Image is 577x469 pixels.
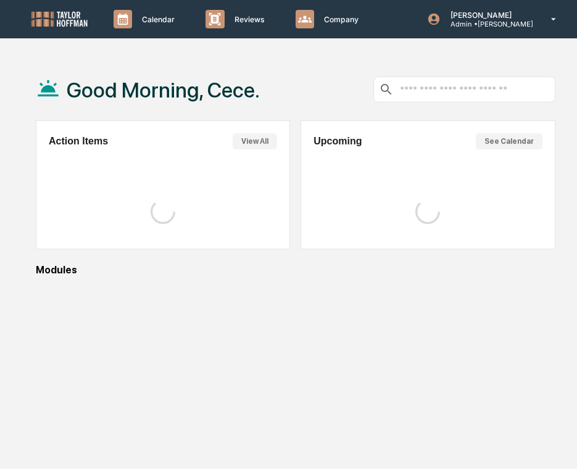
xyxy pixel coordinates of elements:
[36,264,555,276] div: Modules
[233,133,277,149] button: View All
[441,20,533,28] p: Admin • [PERSON_NAME]
[476,133,542,149] button: See Calendar
[225,15,271,24] p: Reviews
[67,78,260,102] h1: Good Morning, Cece.
[49,136,108,147] h2: Action Items
[30,10,89,28] img: logo
[314,15,365,24] p: Company
[441,10,533,20] p: [PERSON_NAME]
[132,15,181,24] p: Calendar
[313,136,362,147] h2: Upcoming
